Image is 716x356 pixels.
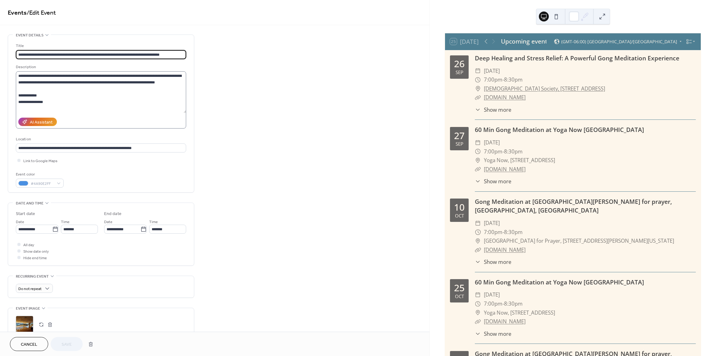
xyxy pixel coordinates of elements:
div: 27 [454,131,465,140]
a: Events [8,7,27,19]
a: [DOMAIN_NAME] [484,318,526,325]
div: ​ [475,290,481,299]
div: Start date [16,211,35,217]
span: Cancel [21,341,37,348]
div: 25 [454,283,465,293]
span: 8:30pm [504,299,523,308]
span: 8:30pm [504,75,523,84]
a: 60 Min Gong Meditation at Yoga Now [GEOGRAPHIC_DATA] [475,125,644,134]
span: [DATE] [484,290,500,299]
span: [DATE] [484,67,500,76]
span: / Edit Event [27,7,56,19]
div: ​ [475,237,481,246]
span: [DATE] [484,138,500,147]
span: Show more [484,177,511,185]
div: Sep [456,142,463,146]
div: Oct [455,294,464,299]
div: AI Assistant [30,119,53,126]
span: 8:30pm [504,228,523,237]
span: 7:00pm [484,299,503,308]
button: ​Show more [475,177,511,185]
div: ​ [475,219,481,228]
div: End date [104,211,122,217]
span: Date [104,219,112,225]
span: #4A90E2FF [31,180,54,187]
div: ​ [475,228,481,237]
button: ​Show more [475,258,511,266]
div: ​ [475,165,481,174]
span: Event image [16,305,40,312]
span: Show date only [23,248,49,255]
span: All day [23,242,34,248]
div: ​ [475,75,481,84]
div: ​ [475,299,481,308]
div: ​ [475,156,481,165]
button: Cancel [10,337,48,351]
span: - [503,75,504,84]
div: ​ [475,246,481,255]
div: ; [16,316,33,333]
a: [DOMAIN_NAME] [484,166,526,173]
a: [DOMAIN_NAME] [484,246,526,253]
span: 7:00pm [484,75,503,84]
span: [DATE] [484,219,500,228]
span: 7:00pm [484,147,503,156]
div: ​ [475,317,481,326]
div: Location [16,136,185,143]
span: Yoga Now, [STREET_ADDRESS] [484,308,555,317]
a: 60 Min Gong Meditation at Yoga Now [GEOGRAPHIC_DATA] [475,278,644,286]
span: Time [61,219,70,225]
span: Do not repeat [18,285,42,293]
button: ​Show more [475,330,511,338]
span: Time [149,219,158,225]
div: ​ [475,138,481,147]
div: 26 [454,59,465,68]
div: Upcoming events [501,37,546,46]
div: ​ [475,330,481,338]
span: Show more [484,106,511,114]
button: ​Show more [475,106,511,114]
div: ​ [475,106,481,114]
div: ​ [475,67,481,76]
div: ​ [475,93,481,102]
span: Yoga Now, [STREET_ADDRESS] [484,156,555,165]
span: Date and time [16,200,44,207]
span: Hide end time [23,255,47,261]
a: Gong Meditation at [GEOGRAPHIC_DATA][PERSON_NAME] for prayer, [GEOGRAPHIC_DATA], [GEOGRAPHIC_DATA] [475,197,672,215]
span: - [503,228,504,237]
a: Deep Healing and Stress Relief: A Powerful Gong Meditation Experience [475,54,679,62]
span: Recurring event [16,273,49,280]
div: Title [16,43,185,49]
span: Date [16,219,24,225]
span: (GMT-06:00) [GEOGRAPHIC_DATA]/[GEOGRAPHIC_DATA] [561,40,677,44]
div: ​ [475,84,481,93]
div: Description [16,64,185,70]
a: [DEMOGRAPHIC_DATA] Society, [STREET_ADDRESS] [484,84,605,93]
span: Event details [16,32,44,39]
div: ​ [475,308,481,317]
span: 8:30pm [504,147,523,156]
span: Show more [484,258,511,266]
span: Link to Google Maps [23,158,57,164]
span: Show more [484,330,511,338]
a: [DOMAIN_NAME] [484,94,526,101]
div: ​ [475,177,481,185]
span: - [503,299,504,308]
span: - [503,147,504,156]
span: [GEOGRAPHIC_DATA] for Prayer, [STREET_ADDRESS][PERSON_NAME][US_STATE] [484,237,674,246]
div: ​ [475,258,481,266]
div: Sep [456,70,463,75]
div: 10 [454,203,465,212]
span: 7:00pm [484,228,503,237]
div: ​ [475,147,481,156]
div: Oct [455,213,464,218]
button: AI Assistant [18,118,57,126]
div: Event color [16,171,62,178]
